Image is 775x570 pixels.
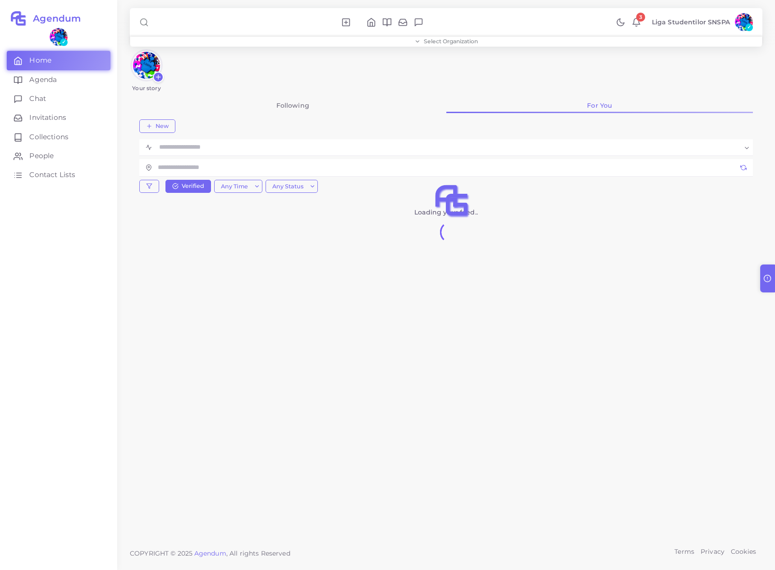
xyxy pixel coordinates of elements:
a: Agenda [7,70,110,89]
span: Contact Lists [29,170,75,180]
span: 3 [636,13,645,22]
a: Chat [7,89,110,108]
button: Select Organization [130,36,762,47]
a: Invitations [7,108,110,127]
a: People [7,146,110,165]
span: Select Organization [424,39,478,44]
span: People [29,151,54,161]
p: Liga Studentilor SNSPA [652,18,730,27]
li: Home [363,17,379,27]
h2: Agendum [27,13,81,24]
span: ✓ [745,24,753,32]
span: Home [29,55,51,65]
li: Invitations [395,17,411,27]
span: Agenda [29,75,57,85]
span: Collections [29,132,69,142]
span: ✓ [60,39,68,46]
a: Collections [7,128,110,146]
li: Chat [411,17,426,27]
li: New Agendum [338,17,354,27]
li: Agenda [379,17,395,27]
a: 3 [628,17,644,27]
a: Home [7,51,110,70]
span: Chat [29,94,46,104]
a: Contact Lists [7,165,110,184]
span: Invitations [29,113,66,123]
a: Liga Studentilor SNSPA**** *✓ [647,13,756,31]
